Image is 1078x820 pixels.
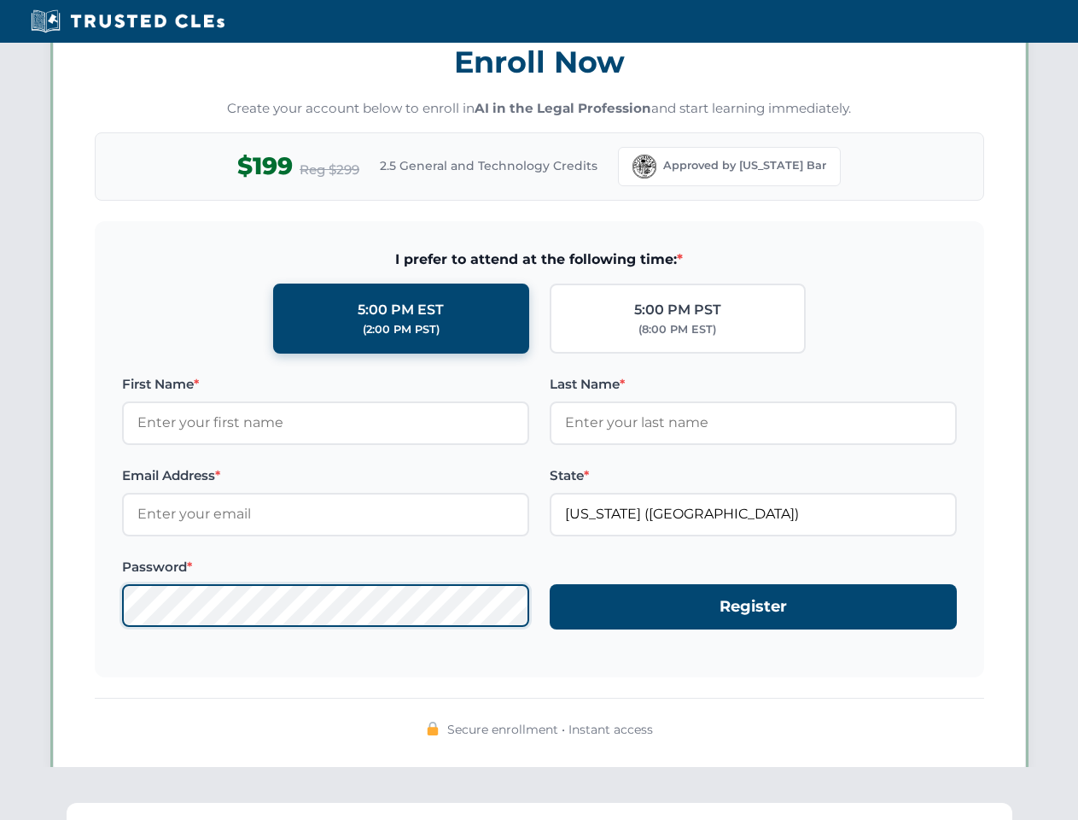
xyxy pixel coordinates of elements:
[95,35,984,89] h3: Enroll Now
[122,401,529,444] input: Enter your first name
[638,321,716,338] div: (8:00 PM EST)
[663,157,826,174] span: Approved by [US_STATE] Bar
[122,557,529,577] label: Password
[300,160,359,180] span: Reg $299
[380,156,597,175] span: 2.5 General and Technology Credits
[447,720,653,739] span: Secure enrollment • Instant access
[237,147,293,185] span: $199
[363,321,440,338] div: (2:00 PM PST)
[632,155,656,179] img: Florida Bar
[122,374,529,395] label: First Name
[122,249,957,271] span: I prefer to attend at the following time:
[550,466,957,486] label: State
[475,100,651,116] strong: AI in the Legal Profession
[426,722,440,735] img: 🔒
[26,9,230,34] img: Trusted CLEs
[358,299,444,321] div: 5:00 PM EST
[550,493,957,536] input: Florida (FL)
[122,493,529,536] input: Enter your email
[550,584,957,630] button: Register
[122,466,529,486] label: Email Address
[550,401,957,444] input: Enter your last name
[634,299,721,321] div: 5:00 PM PST
[550,374,957,395] label: Last Name
[95,99,984,119] p: Create your account below to enroll in and start learning immediately.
